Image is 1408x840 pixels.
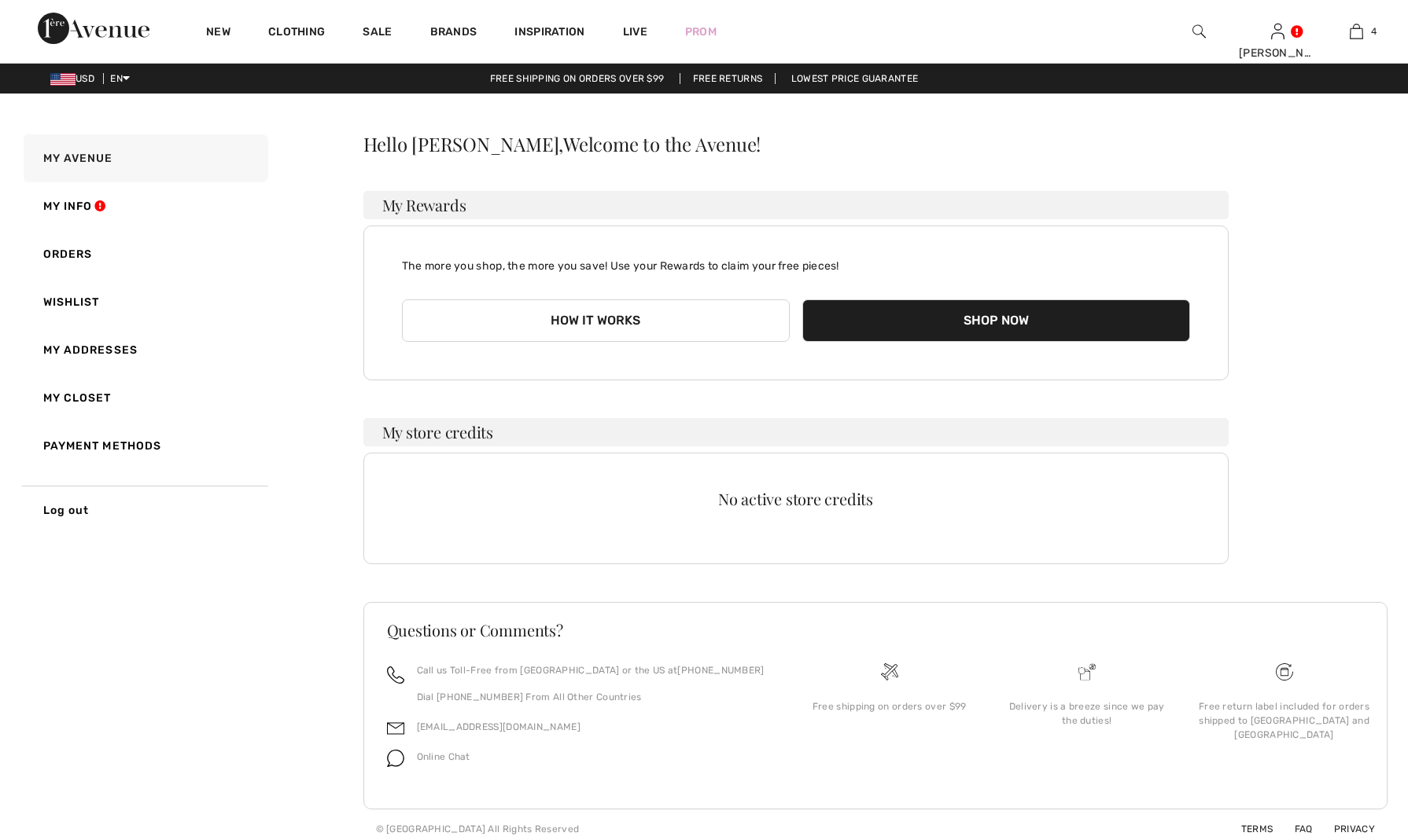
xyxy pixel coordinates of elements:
div: © [GEOGRAPHIC_DATA] All Rights Reserved [376,822,580,836]
span: Inspiration [514,25,584,42]
p: The more you shop, the more you save! Use your Rewards to claim your free pieces! [402,245,1190,274]
div: Delivery is a breeze since we pay the duties! [1001,699,1173,728]
a: Clothing [268,25,325,42]
img: Delivery is a breeze since we pay the duties! [1078,663,1096,680]
img: My Info [1271,22,1285,41]
a: FAQ [1276,823,1313,834]
span: Online Chat [417,751,470,762]
button: Shop Now [802,299,1190,342]
a: My Info [20,182,268,230]
span: USD [50,73,101,84]
h3: My Rewards [363,191,1229,219]
a: Terms [1222,823,1273,834]
a: My Closet [20,374,268,422]
a: Free Returns [680,73,776,84]
img: US Dollar [50,73,76,86]
span: My Avenue [43,152,113,165]
img: call [387,666,404,684]
a: Sign In [1271,24,1285,39]
img: search the website [1192,22,1206,41]
a: New [206,25,230,42]
a: Orders [20,230,268,278]
img: Free shipping on orders over $99 [1276,663,1293,680]
button: How it works [402,299,790,342]
a: 4 [1318,22,1395,41]
a: Wishlist [20,278,268,326]
a: Sale [363,25,392,42]
div: Free shipping on orders over $99 [803,699,975,713]
img: 1ère Avenue [38,13,149,44]
span: EN [110,73,130,84]
a: Log out [20,486,268,534]
p: Call us Toll-Free from [GEOGRAPHIC_DATA] or the US at [417,663,765,677]
p: Dial [PHONE_NUMBER] From All Other Countries [417,690,765,704]
h3: Questions or Comments? [387,622,1365,638]
a: Lowest Price Guarantee [779,73,931,84]
a: My Addresses [20,326,268,374]
img: chat [387,750,404,767]
span: 4 [1371,24,1377,39]
div: No active store credits [402,491,1190,507]
img: email [387,720,404,737]
div: [PERSON_NAME] [1239,45,1316,61]
img: My Bag [1350,22,1363,41]
a: [PHONE_NUMBER] [677,665,764,676]
span: Welcome to the Avenue! [563,134,761,153]
img: Free shipping on orders over $99 [881,663,898,680]
a: Live [623,24,647,40]
div: Hello [PERSON_NAME], [363,134,1229,153]
div: Free return label included for orders shipped to [GEOGRAPHIC_DATA] and [GEOGRAPHIC_DATA] [1198,699,1370,742]
a: Payment Methods [20,422,268,470]
h3: My store credits [363,418,1229,446]
a: Brands [430,25,477,42]
a: Free shipping on orders over $99 [477,73,677,84]
a: [EMAIL_ADDRESS][DOMAIN_NAME] [417,721,581,732]
a: Prom [685,24,717,40]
